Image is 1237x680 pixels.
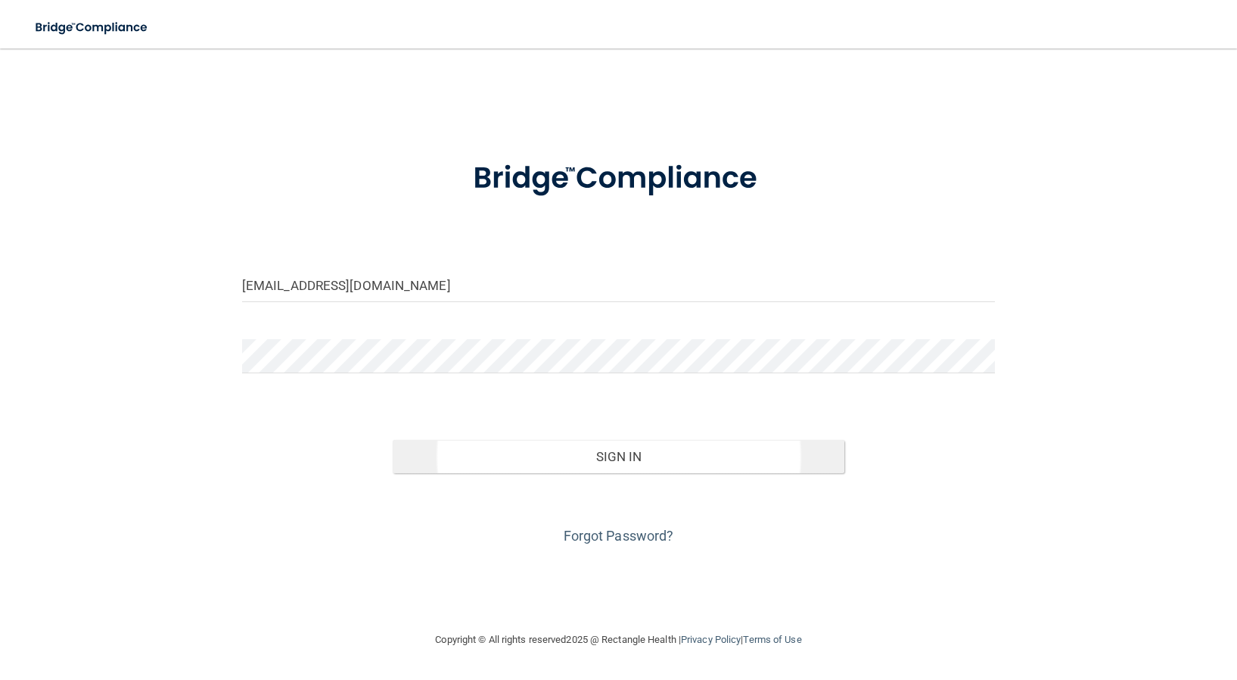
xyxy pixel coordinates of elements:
[564,528,674,544] a: Forgot Password?
[743,634,801,645] a: Terms of Use
[393,440,844,473] button: Sign In
[442,139,794,218] img: bridge_compliance_login_screen.278c3ca4.svg
[242,268,995,302] input: Email
[681,634,741,645] a: Privacy Policy
[343,616,895,664] div: Copyright © All rights reserved 2025 @ Rectangle Health | |
[23,12,162,43] img: bridge_compliance_login_screen.278c3ca4.svg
